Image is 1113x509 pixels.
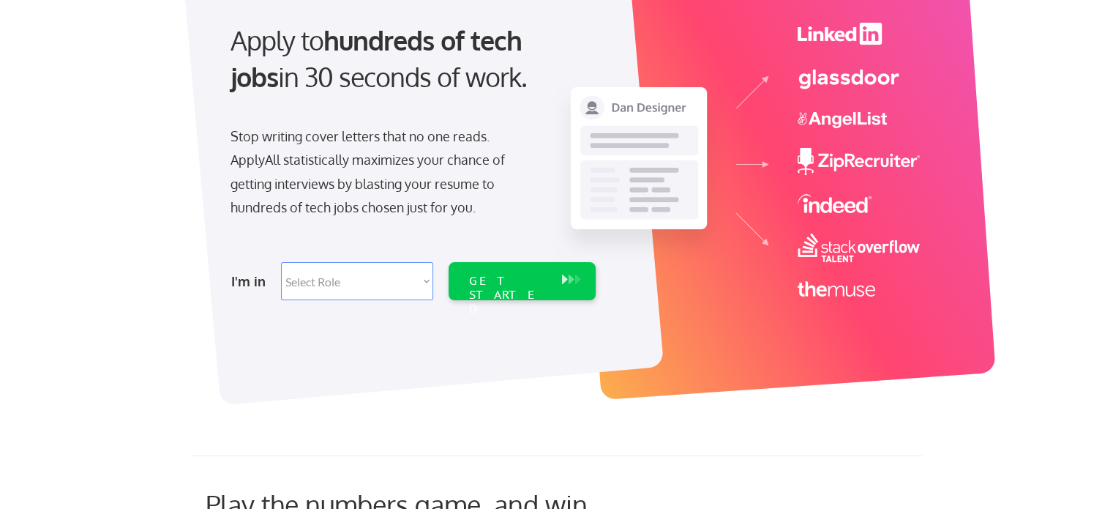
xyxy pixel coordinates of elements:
strong: hundreds of tech jobs [231,23,528,93]
div: Apply to in 30 seconds of work. [231,22,590,96]
div: I'm in [231,270,272,293]
div: GET STARTED [469,274,547,316]
div: Stop writing cover letters that no one reads. ApplyAll statistically maximizes your chance of get... [231,125,531,220]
